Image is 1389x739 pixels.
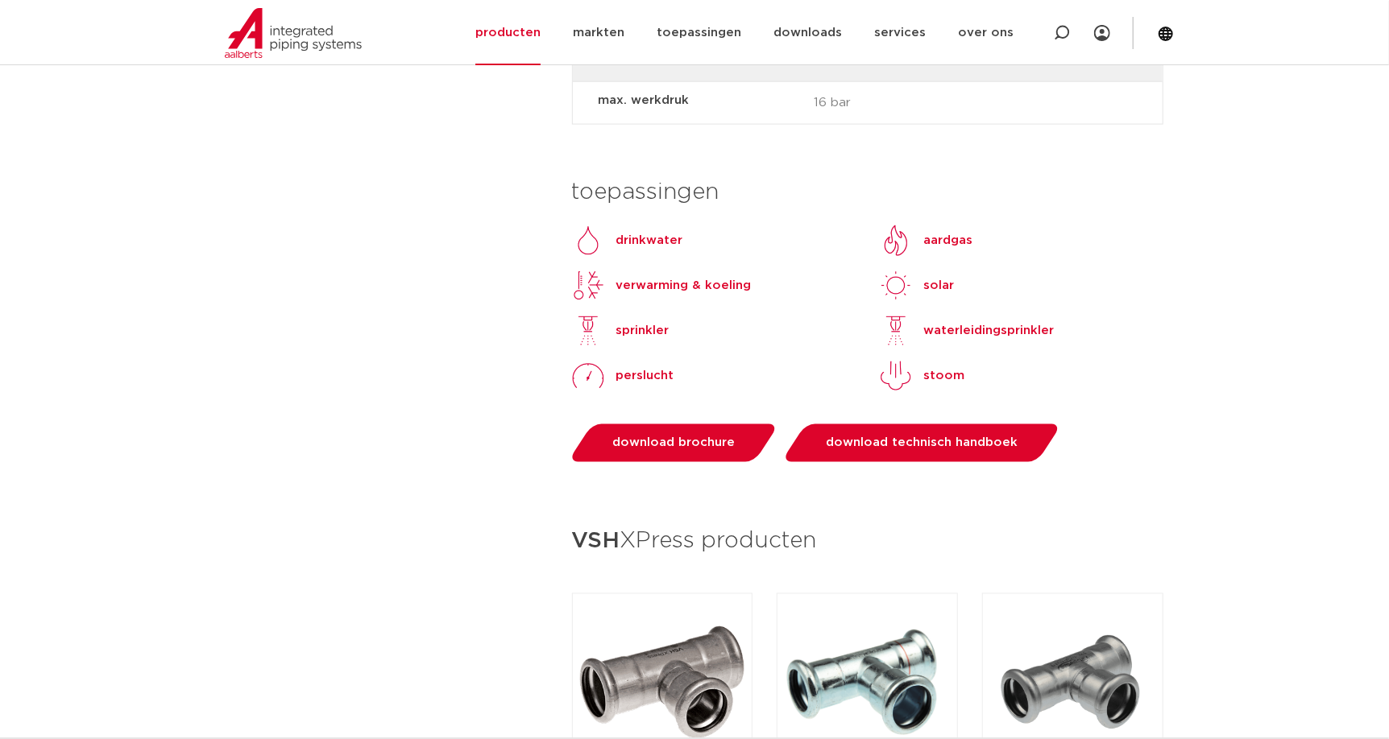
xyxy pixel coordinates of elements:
[880,270,912,302] img: solar
[572,360,674,392] a: perslucht
[616,276,752,295] p: verwarming & koeling
[616,366,674,386] p: perslucht
[572,176,1164,208] h3: toepassingen
[572,531,620,553] strong: VSH
[572,523,1164,561] h3: XPress producten
[880,270,955,302] a: solarsolar
[616,231,683,250] p: drinkwater
[880,225,973,257] a: aardgas
[826,437,1018,449] span: download technisch handboek
[612,437,735,449] span: download brochure
[880,360,965,392] a: stoom
[924,321,1055,341] p: waterleidingsprinkler
[572,315,670,347] a: sprinkler
[572,270,752,302] a: verwarming & koeling
[814,90,1070,116] span: 16 bar
[572,225,604,257] img: Drinkwater
[924,231,973,250] p: aardgas
[572,225,683,257] a: Drinkwaterdrinkwater
[880,315,1055,347] a: waterleidingsprinkler
[924,276,955,295] p: solar
[616,321,670,341] p: sprinkler
[924,366,965,386] p: stoom
[782,424,1063,462] a: download technisch handboek
[567,424,779,462] a: download brochure
[599,90,801,110] strong: max. werkdruk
